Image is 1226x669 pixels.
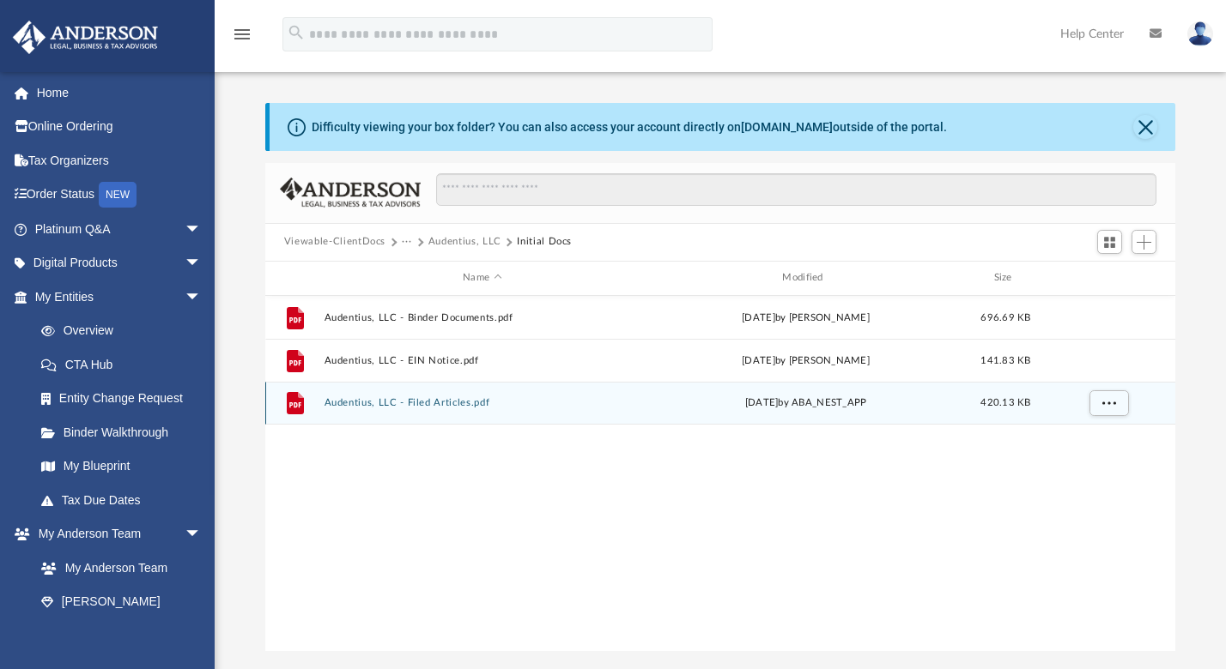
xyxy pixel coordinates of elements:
a: My Entitiesarrow_drop_down [12,280,228,314]
button: Add [1132,230,1157,254]
button: Switch to Grid View [1097,230,1123,254]
button: Viewable-ClientDocs [284,234,385,250]
button: More options [1089,390,1128,416]
i: menu [232,24,252,45]
a: Overview [24,314,228,348]
a: Order StatusNEW [12,178,228,213]
a: [PERSON_NAME] System [24,585,219,640]
a: Digital Productsarrow_drop_down [12,246,228,280]
a: My Anderson Team [24,551,210,585]
a: Entity Change Request [24,382,228,416]
img: Anderson Advisors Platinum Portal [8,21,163,54]
input: Search files and folders [436,173,1157,206]
a: Platinum Q&Aarrow_drop_down [12,212,228,246]
div: Difficulty viewing your box folder? You can also access your account directly on outside of the p... [312,118,947,136]
a: [DOMAIN_NAME] [741,120,833,134]
button: ··· [402,234,413,250]
div: id [1047,270,1168,286]
span: arrow_drop_down [185,280,219,315]
i: search [287,23,306,42]
div: [DATE] by ABA_NEST_APP [647,395,963,411]
a: menu [232,33,252,45]
a: Online Ordering [12,110,228,144]
a: Binder Walkthrough [24,415,228,449]
div: [DATE] by [PERSON_NAME] [647,353,963,368]
button: Audentius, LLC - Filed Articles.pdf [324,397,640,408]
button: Audentius, LLC - Binder Documents.pdf [324,312,640,323]
span: arrow_drop_down [185,246,219,281]
div: Modified [647,270,964,286]
span: arrow_drop_down [185,517,219,552]
button: Audentius, LLC - EIN Notice.pdf [324,355,640,366]
span: 696.69 KB [980,312,1030,322]
button: Initial Docs [517,234,572,250]
button: Audentius, LLC [428,234,501,250]
a: My Anderson Teamarrow_drop_down [12,517,219,551]
span: 420.13 KB [980,398,1030,407]
button: Close [1133,115,1157,139]
div: [DATE] by [PERSON_NAME] [647,310,963,325]
div: grid [265,296,1175,651]
img: User Pic [1187,21,1213,46]
div: NEW [99,182,137,208]
div: Name [323,270,640,286]
div: Size [971,270,1040,286]
a: My Blueprint [24,449,219,484]
a: Tax Organizers [12,143,228,178]
a: CTA Hub [24,347,228,382]
div: id [273,270,316,286]
a: Home [12,75,228,110]
span: arrow_drop_down [185,212,219,247]
a: Tax Due Dates [24,483,228,517]
span: 141.83 KB [980,355,1030,365]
